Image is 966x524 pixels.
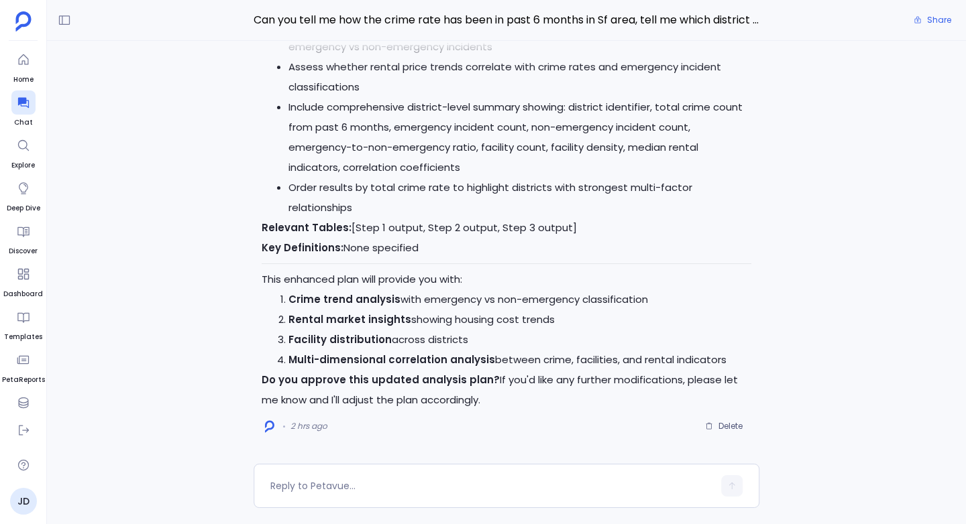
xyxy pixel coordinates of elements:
[11,117,36,128] span: Chat
[11,48,36,85] a: Home
[9,246,38,257] span: Discover
[288,178,751,218] li: Order results by total crime rate to highlight districts with strongest multi-factor relationships
[7,203,40,214] span: Deep Dive
[10,488,37,515] a: JD
[11,90,36,128] a: Chat
[262,241,343,255] strong: Key Definitions:
[11,133,36,171] a: Explore
[288,289,751,310] li: with emergency vs non-emergency classification
[4,305,42,342] a: Templates
[288,330,751,350] li: across districts
[718,421,743,432] span: Delete
[262,218,751,238] p: [Step 1 output, Step 2 output, Step 3 output]
[262,269,751,289] p: This enhanced plan will provide you with:
[288,97,751,178] li: Include comprehensive district-level summary showing: district identifier, total crime count from...
[15,11,32,31] img: petavue logo
[288,332,392,346] strong: Facility distribution
[9,219,38,257] a: Discover
[288,352,495,367] strong: Multi-dimensional correlation analysis
[11,74,36,85] span: Home
[4,332,42,342] span: Templates
[290,421,327,432] span: 2 hrs ago
[906,11,959,29] button: Share
[288,310,751,330] li: showing housing cost trends
[262,220,352,235] strong: Relevant Tables:
[696,416,751,436] button: Delete
[3,289,43,300] span: Dashboard
[288,350,751,370] li: between crime, facilities, and rental indicators
[7,176,40,214] a: Deep Dive
[2,348,45,385] a: PetaReports
[288,57,751,97] li: Assess whether rental price trends correlate with crime rates and emergency incident classifications
[11,160,36,171] span: Explore
[254,11,759,29] span: Can you tell me how the crime rate has been in past 6 months in Sf area, tell me which district m...
[2,375,45,385] span: PetaReports
[265,420,274,433] img: logo
[6,391,40,428] a: Data Hub
[262,238,751,258] p: None specified
[288,292,400,306] strong: Crime trend analysis
[262,370,751,410] p: If you'd like any further modifications, please let me know and I'll adjust the plan accordingly.
[288,312,411,326] strong: Rental market insights
[3,262,43,300] a: Dashboard
[262,373,500,387] strong: Do you approve this updated analysis plan?
[927,15,951,25] span: Share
